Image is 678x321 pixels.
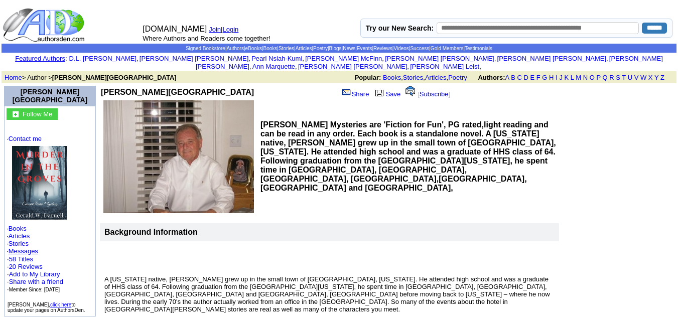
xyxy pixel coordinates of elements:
[140,55,248,62] a: [PERSON_NAME] [PERSON_NAME]
[9,232,30,240] a: Articles
[481,64,482,70] font: i
[329,46,342,51] a: Blogs
[355,74,381,81] b: Popular:
[374,88,385,96] img: library.gif
[496,56,497,62] font: i
[50,302,71,307] a: click here
[410,46,429,51] a: Success
[3,8,87,43] img: logo_ad.gif
[9,135,42,142] a: Contact me
[590,74,595,81] a: O
[609,74,614,81] a: R
[297,64,298,70] font: i
[425,74,447,81] a: Articles
[15,55,67,62] font: :
[13,88,88,104] a: [PERSON_NAME][GEOGRAPHIC_DATA]
[305,55,382,62] a: [PERSON_NAME] McFinn
[313,46,328,51] a: Poetry
[373,90,401,98] a: Save
[101,88,254,96] b: [PERSON_NAME][GEOGRAPHIC_DATA]
[5,74,22,81] a: Home
[23,110,52,118] font: Follow Me
[393,46,409,51] a: Videos
[559,74,563,81] a: J
[449,90,451,98] font: ]
[143,35,270,42] font: Where Authors and Readers come together!
[279,46,294,51] a: Stories
[383,74,401,81] a: Books
[223,26,239,33] a: Login
[616,74,620,81] a: S
[465,46,492,51] a: Testimonials
[69,55,137,62] a: D.L. [PERSON_NAME]
[104,275,555,313] p: A [US_STATE] native, [PERSON_NAME] grew up in the small town of [GEOGRAPHIC_DATA], [US_STATE]. He...
[196,55,663,70] a: [PERSON_NAME] [PERSON_NAME]
[596,74,600,81] a: P
[410,63,479,70] a: [PERSON_NAME] Leist
[571,74,574,81] a: L
[409,64,410,70] font: i
[186,46,492,51] span: | | | | | | | | | | | | | |
[634,74,639,81] a: V
[15,55,65,62] a: Featured Authors
[104,228,198,236] b: Background Information
[251,55,302,62] a: Pearl Nsiah-Kumi
[608,56,609,62] font: i
[478,74,505,81] b: Authors:
[343,46,355,51] a: News
[186,46,225,51] a: Signed Bookstore
[9,270,60,278] a: Add to My Library
[536,74,540,81] a: F
[260,120,556,192] b: [PERSON_NAME] Mysteries are 'Fiction for Fun', PG rated,light reading and can be read in any orde...
[431,46,464,51] a: Gold Members
[221,26,242,33] font: |
[209,26,221,33] a: Join
[556,74,558,81] a: I
[226,46,243,51] a: Authors
[9,225,27,232] a: Books
[52,74,177,81] b: [PERSON_NAME][GEOGRAPHIC_DATA]
[9,255,33,263] a: 58 Titles
[263,46,278,51] a: Books
[5,74,177,81] font: > Author >
[245,46,262,51] a: eBooks
[640,74,646,81] a: W
[628,74,632,81] a: U
[542,74,547,81] a: G
[143,25,207,33] font: [DOMAIN_NAME]
[565,74,569,81] a: K
[403,74,423,81] a: Stories
[497,55,606,62] a: [PERSON_NAME] [PERSON_NAME]
[583,74,588,81] a: N
[385,55,494,62] a: [PERSON_NAME] [PERSON_NAME]
[622,74,626,81] a: T
[9,240,29,247] a: Stories
[505,74,509,81] a: A
[602,74,607,81] a: Q
[12,146,67,220] img: 80677.jpg
[648,74,653,81] a: X
[517,74,521,81] a: C
[7,247,38,255] font: ·
[296,46,312,51] a: Articles
[103,100,254,213] img: See larger image
[9,263,43,270] a: 20 Reviews
[654,74,658,81] a: Y
[13,111,19,117] img: gc.jpg
[250,56,251,62] font: i
[530,74,534,81] a: E
[7,270,63,293] font: · · ·
[304,56,305,62] font: i
[9,278,63,285] a: Share with a friend
[549,74,554,81] a: H
[23,109,52,118] a: Follow Me
[252,63,295,70] a: Ann Marquette
[523,74,528,81] a: D
[357,46,372,51] a: Events
[8,302,85,313] font: [PERSON_NAME], to update your pages on AuthorsDen.
[342,88,351,96] img: share_page.gif
[384,56,385,62] font: i
[69,55,663,70] font: , , , , , , , , , ,
[298,63,407,70] a: [PERSON_NAME] [PERSON_NAME]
